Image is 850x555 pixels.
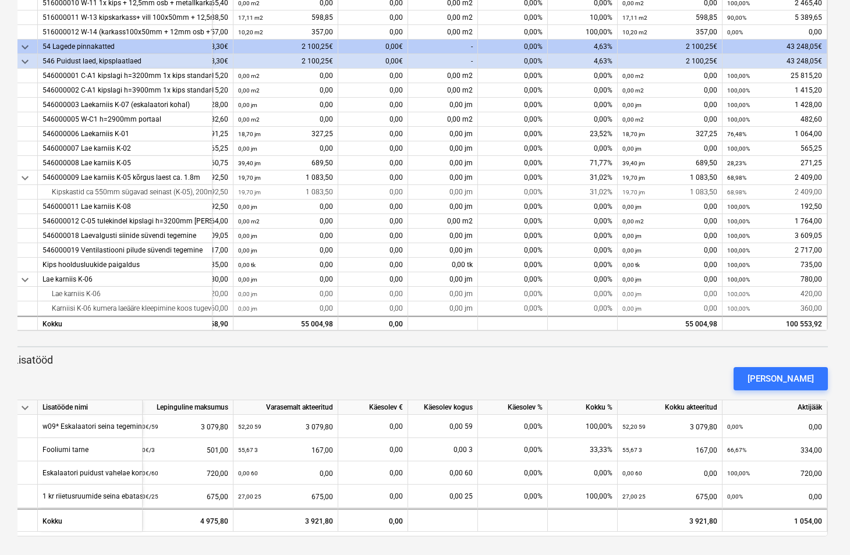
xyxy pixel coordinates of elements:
[727,116,750,123] small: 100,00%
[42,287,207,301] div: Lae karniis K-06
[548,40,618,54] div: 4,63%
[338,287,408,301] div: 0,00
[38,316,212,330] div: Kokku
[618,508,722,532] div: 3 921,80
[238,424,261,430] small: 52,20 59
[622,438,717,462] div: 167,00
[478,400,548,415] div: Käesolev %
[238,438,333,462] div: 167,00
[622,470,642,476] small: 0,00 60
[548,10,618,25] div: 10,00%
[238,447,258,453] small: 55,67 3
[42,258,207,272] div: Kips hooldusluukide paigaldus
[727,83,822,98] div: 1 415,20
[727,170,822,185] div: 2 409,00
[338,185,408,200] div: 0,00
[727,160,746,166] small: 28,23%
[338,40,408,54] div: 0,00€
[338,156,408,170] div: 0,00
[548,112,618,127] div: 0,00%
[478,170,548,185] div: 0,00%
[42,112,207,127] div: 546000005 W-C1 h=2900mm portaal
[548,301,618,316] div: 0,00%
[408,141,478,156] div: 0,00 jm
[548,200,618,214] div: 0,00%
[622,25,717,40] div: 357,00
[622,141,717,156] div: 0,00
[622,185,717,200] div: 1 083,50
[238,291,257,297] small: 0,00 jm
[408,98,478,112] div: 0,00 jm
[42,415,191,437] div: w09* Eskalaatori seina tegemine puitkarkassile
[338,98,408,112] div: 0,00
[727,73,750,79] small: 100,00%
[548,258,618,272] div: 0,00%
[238,461,333,485] div: 0,00
[408,200,478,214] div: 0,00 jm
[622,69,717,83] div: 0,00
[548,127,618,141] div: 23,52%
[238,233,257,239] small: 0,00 jm
[13,353,828,367] p: Lisatööd
[42,214,207,229] div: 546000012 C-05 tulekindel kipslagi h=3200mm [PERSON_NAME] RED GKF
[338,112,408,127] div: 0,00
[727,470,750,476] small: 100,00%
[42,438,88,461] div: Fooliumi tarne
[408,400,478,415] div: Käesolev kogus
[622,102,642,108] small: 0,00 jm
[42,229,207,243] div: 546000018 Laevalgusti siinide süvendi tegemine
[548,185,618,200] div: 31,02%
[408,485,478,508] div: 0,00 25
[408,438,478,461] div: 0,00 3
[105,400,233,415] div: Lepinguline maksumus
[622,145,642,152] small: 0,00 jm
[408,461,478,485] div: 0,00 60
[408,170,478,185] div: 0,00 jm
[622,247,642,254] small: 0,00 jm
[238,305,257,312] small: 0,00 jm
[727,262,750,268] small: 100,00%
[727,87,750,94] small: 100,00%
[408,112,478,127] div: 0,00 m2
[233,40,338,54] div: 2 100,25€
[727,102,750,108] small: 100,00%
[18,40,32,54] span: keyboard_arrow_down
[622,10,717,25] div: 598,85
[42,25,207,40] div: 516000012 W-14 (karkass100x50mm + 12mm osb +1x kips)
[338,83,408,98] div: 0,00
[622,15,647,21] small: 17,11 m2
[42,83,207,98] div: 546000002 C-A1 kipslagi h=3900mm 1x kips standard
[622,98,717,112] div: 0,00
[238,29,263,35] small: 10,20 m2
[238,156,333,170] div: 689,50
[622,301,717,316] div: 0,00
[727,214,822,229] div: 1 764,00
[238,131,261,137] small: 18,70 jm
[42,141,207,156] div: 546000007 Lae karniis K-02
[18,401,32,415] span: keyboard_arrow_down
[727,69,822,83] div: 25 815,20
[338,301,408,316] div: 0,00
[238,15,263,21] small: 17,11 m2
[238,141,333,156] div: 0,00
[727,156,822,170] div: 271,25
[408,243,478,258] div: 0,00 jm
[338,127,408,141] div: 0,00
[42,243,207,258] div: 546000019 Ventilastiooni pilude süvendi tegemine
[238,189,261,195] small: 19,70 jm
[727,98,822,112] div: 1 428,00
[548,438,618,461] div: 33,33%
[238,145,257,152] small: 0,00 jm
[727,29,743,35] small: 0,00%
[622,291,642,297] small: 0,00 jm
[548,415,618,438] div: 100,00%
[622,287,717,301] div: 0,00
[727,447,746,453] small: 66,67%
[238,470,258,476] small: 0,00 60
[238,69,333,83] div: 0,00
[42,461,201,484] div: Eskalaatori puidust vahelae konstruktisooni ehitus
[622,218,644,225] small: 0,00 m2
[478,25,548,40] div: 0,00%
[622,29,647,35] small: 10,20 m2
[727,415,822,439] div: 0,00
